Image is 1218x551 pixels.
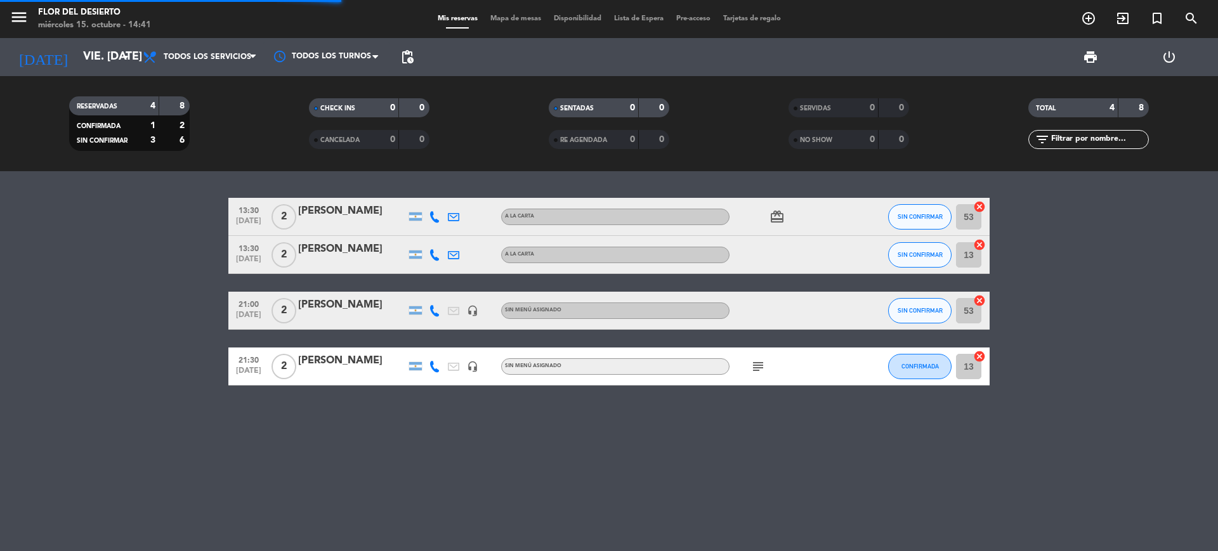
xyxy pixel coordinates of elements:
[180,101,187,110] strong: 8
[467,361,478,372] i: headset_mic
[505,214,534,219] span: A LA CARTA
[298,203,406,219] div: [PERSON_NAME]
[1130,38,1208,76] div: LOG OUT
[630,135,635,144] strong: 0
[298,353,406,369] div: [PERSON_NAME]
[233,352,265,366] span: 21:30
[419,135,427,144] strong: 0
[659,135,667,144] strong: 0
[899,103,907,112] strong: 0
[1139,103,1146,112] strong: 8
[888,242,952,268] button: SIN CONFIRMAR
[272,242,296,268] span: 2
[467,305,478,316] i: headset_mic
[670,15,717,22] span: Pre-acceso
[870,135,875,144] strong: 0
[233,366,265,381] span: [DATE]
[800,105,831,112] span: SERVIDAS
[390,135,395,144] strong: 0
[233,311,265,325] span: [DATE]
[888,298,952,323] button: SIN CONFIRMAR
[769,209,785,224] i: card_giftcard
[272,298,296,323] span: 2
[505,308,561,313] span: Sin menú asignado
[898,307,943,314] span: SIN CONFIRMAR
[899,135,907,144] strong: 0
[717,15,787,22] span: Tarjetas de regalo
[870,103,875,112] strong: 0
[77,138,128,144] span: SIN CONFIRMAR
[150,101,155,110] strong: 4
[180,121,187,130] strong: 2
[164,53,251,62] span: Todos los servicios
[898,251,943,258] span: SIN CONFIRMAR
[1149,11,1165,26] i: turned_in_not
[888,354,952,379] button: CONFIRMADA
[1036,105,1056,112] span: TOTAL
[505,252,534,257] span: A LA CARTA
[10,8,29,27] i: menu
[547,15,608,22] span: Disponibilidad
[298,297,406,313] div: [PERSON_NAME]
[38,19,151,32] div: miércoles 15. octubre - 14:41
[608,15,670,22] span: Lista de Espera
[973,350,986,363] i: cancel
[888,204,952,230] button: SIN CONFIRMAR
[901,363,939,370] span: CONFIRMADA
[150,136,155,145] strong: 3
[320,137,360,143] span: CANCELADA
[1110,103,1115,112] strong: 4
[233,296,265,311] span: 21:00
[630,103,635,112] strong: 0
[560,137,607,143] span: RE AGENDADA
[233,240,265,255] span: 13:30
[390,103,395,112] strong: 0
[973,200,986,213] i: cancel
[272,204,296,230] span: 2
[38,6,151,19] div: FLOR DEL DESIERTO
[77,103,117,110] span: RESERVADAS
[973,238,986,251] i: cancel
[1050,133,1148,146] input: Filtrar por nombre...
[233,217,265,231] span: [DATE]
[1083,49,1098,65] span: print
[298,241,406,257] div: [PERSON_NAME]
[10,43,77,71] i: [DATE]
[898,213,943,220] span: SIN CONFIRMAR
[1081,11,1096,26] i: add_circle_outline
[505,363,561,368] span: Sin menú asignado
[750,359,766,374] i: subject
[10,8,29,31] button: menu
[484,15,547,22] span: Mapa de mesas
[560,105,594,112] span: SENTADAS
[659,103,667,112] strong: 0
[118,49,133,65] i: arrow_drop_down
[1115,11,1130,26] i: exit_to_app
[272,354,296,379] span: 2
[973,294,986,307] i: cancel
[1162,49,1177,65] i: power_settings_new
[77,123,121,129] span: CONFIRMADA
[1035,132,1050,147] i: filter_list
[1184,11,1199,26] i: search
[431,15,484,22] span: Mis reservas
[800,137,832,143] span: NO SHOW
[233,202,265,217] span: 13:30
[150,121,155,130] strong: 1
[180,136,187,145] strong: 6
[419,103,427,112] strong: 0
[320,105,355,112] span: CHECK INS
[233,255,265,269] span: [DATE]
[400,49,415,65] span: pending_actions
